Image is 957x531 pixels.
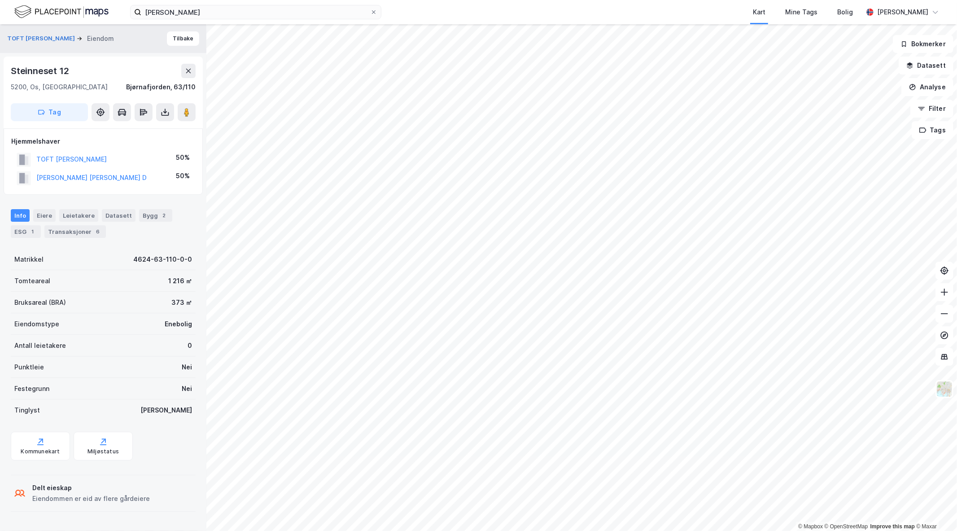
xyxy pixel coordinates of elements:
div: Antall leietakere [14,340,66,351]
button: Bokmerker [893,35,953,53]
div: Matrikkel [14,254,44,265]
div: Punktleie [14,362,44,373]
div: Eiendommen er eid av flere gårdeiere [32,493,150,504]
div: Eiere [33,209,56,222]
div: Nei [182,383,192,394]
div: 5200, Os, [GEOGRAPHIC_DATA] [11,82,108,92]
button: Analyse [901,78,953,96]
div: Eiendom [87,33,114,44]
div: 4624-63-110-0-0 [133,254,192,265]
button: Datasett [899,57,953,75]
iframe: Chat Widget [912,488,957,531]
div: 50% [176,171,190,181]
div: Tinglyst [14,405,40,416]
div: Bygg [139,209,172,222]
div: Leietakere [59,209,98,222]
div: Transaksjoner [44,225,106,238]
div: Nei [182,362,192,373]
button: Tags [912,121,953,139]
div: 50% [176,152,190,163]
div: 1 [28,227,37,236]
button: Filter [910,100,953,118]
div: Hjemmelshaver [11,136,195,147]
div: Kontrollprogram for chat [912,488,957,531]
div: [PERSON_NAME] [140,405,192,416]
input: Søk på adresse, matrikkel, gårdeiere, leietakere eller personer [141,5,370,19]
div: 0 [188,340,192,351]
a: Mapbox [798,523,823,530]
div: Bjørnafjorden, 63/110 [126,82,196,92]
button: Tilbake [167,31,199,46]
div: Enebolig [165,319,192,329]
div: Info [11,209,30,222]
div: 6 [93,227,102,236]
div: 2 [160,211,169,220]
div: Tomteareal [14,276,50,286]
a: OpenStreetMap [825,523,868,530]
div: Bolig [837,7,853,18]
div: Bruksareal (BRA) [14,297,66,308]
div: Miljøstatus [87,448,119,455]
div: Kommunekart [21,448,60,455]
img: logo.f888ab2527a4732fd821a326f86c7f29.svg [14,4,109,20]
div: Steinneset 12 [11,64,70,78]
div: ESG [11,225,41,238]
div: Kart [753,7,765,18]
div: 1 216 ㎡ [168,276,192,286]
div: 373 ㎡ [171,297,192,308]
a: Improve this map [870,523,915,530]
div: Festegrunn [14,383,49,394]
div: Eiendomstype [14,319,59,329]
button: TOFT [PERSON_NAME] [7,34,77,43]
div: Datasett [102,209,135,222]
div: Delt eieskap [32,483,150,493]
div: [PERSON_NAME] [877,7,928,18]
div: Mine Tags [785,7,817,18]
img: Z [936,381,953,398]
button: Tag [11,103,88,121]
